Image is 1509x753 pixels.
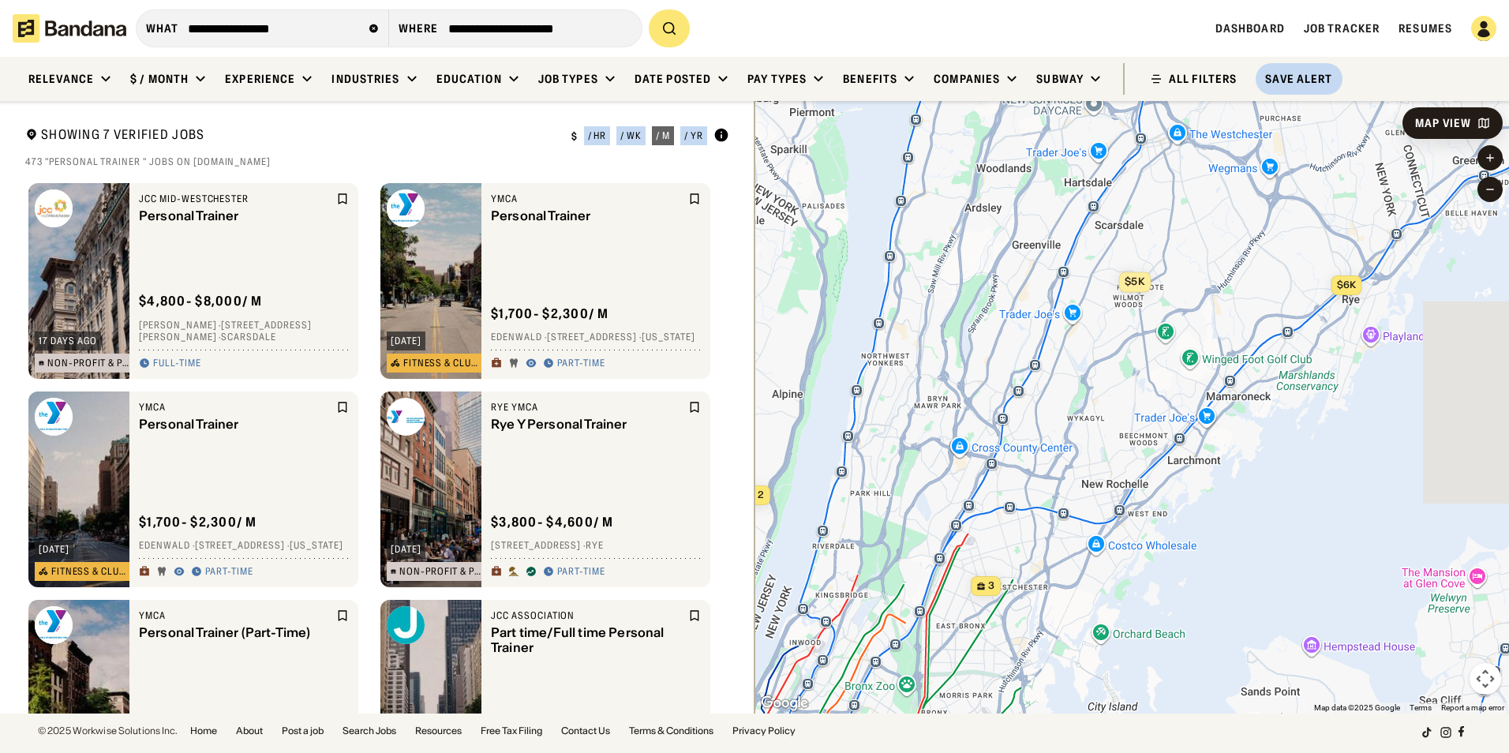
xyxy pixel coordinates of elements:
[1410,703,1432,712] a: Terms (opens in new tab)
[130,72,189,86] div: $ / month
[436,72,502,86] div: Education
[51,567,130,576] div: Fitness & Clubs
[1415,118,1471,129] div: Map View
[25,126,559,146] div: Showing 7 Verified Jobs
[153,358,201,370] div: Full-time
[1265,72,1332,86] div: Save Alert
[146,21,178,36] div: what
[1337,279,1356,290] span: $6k
[934,72,1000,86] div: Companies
[843,72,897,86] div: Benefits
[629,726,713,736] a: Terms & Conditions
[139,401,333,414] div: YMCA
[282,726,324,736] a: Post a job
[139,540,349,553] div: Edenwald · [STREET_ADDRESS] · [US_STATE]
[399,21,439,36] div: Where
[399,567,482,576] div: Non-Profit & Public Service
[491,332,701,344] div: Edenwald · [STREET_ADDRESS] · [US_STATE]
[491,625,685,655] div: Part time/Full time Personal Trainer
[538,72,598,86] div: Job Types
[139,609,333,622] div: YMCA
[387,189,425,227] img: YMCA logo
[1399,21,1452,36] a: Resumes
[391,545,421,554] div: [DATE]
[557,566,605,579] div: Part-time
[190,726,217,736] a: Home
[25,177,729,714] div: grid
[28,72,94,86] div: Relevance
[1441,703,1504,712] a: Report a map error
[139,193,333,205] div: JCC Mid-Westchester
[39,545,69,554] div: [DATE]
[491,305,609,322] div: $ 1,700 - $2,300 / m
[35,398,73,436] img: YMCA logo
[1314,703,1400,712] span: Map data ©2025 Google
[139,625,333,640] div: Personal Trainer (Part-Time)
[988,579,994,593] span: 3
[139,293,263,309] div: $ 4,800 - $8,000 / m
[39,336,97,346] div: 17 days ago
[747,72,807,86] div: Pay Types
[491,193,685,205] div: YMCA
[1036,72,1084,86] div: Subway
[38,726,178,736] div: © 2025 Workwise Solutions Inc.
[139,514,257,530] div: $ 1,700 - $2,300 / m
[758,693,811,714] img: Google
[491,401,685,414] div: Rye YMCA
[732,726,796,736] a: Privacy Policy
[1125,275,1144,288] span: $5k
[225,72,295,86] div: Experience
[35,189,73,227] img: JCC Mid-Westchester logo
[139,417,333,432] div: Personal Trainer
[139,319,349,343] div: [PERSON_NAME] · [STREET_ADDRESS][PERSON_NAME] · Scarsdale
[758,693,811,714] a: Open this area in Google Maps (opens a new window)
[620,131,642,140] div: / wk
[391,336,421,346] div: [DATE]
[758,489,764,502] span: 2
[205,566,253,579] div: Part-time
[343,726,396,736] a: Search Jobs
[491,208,685,223] div: Personal Trainer
[491,609,685,622] div: JCC Association
[1215,21,1285,36] a: Dashboard
[588,131,607,140] div: / hr
[331,72,399,86] div: Industries
[35,606,73,644] img: YMCA logo
[1470,663,1501,695] button: Map camera controls
[415,726,462,736] a: Resources
[656,131,670,140] div: / m
[491,514,614,530] div: $ 3,800 - $4,600 / m
[1169,73,1237,84] div: ALL FILTERS
[571,130,578,143] div: $
[557,358,605,370] div: Part-time
[387,398,425,436] img: Rye YMCA logo
[561,726,610,736] a: Contact Us
[684,131,703,140] div: / yr
[13,14,126,43] img: Bandana logotype
[1304,21,1380,36] a: Job Tracker
[47,358,130,368] div: Non-Profit & Public Service
[403,358,482,368] div: Fitness & Clubs
[635,72,711,86] div: Date Posted
[491,417,685,432] div: Rye Y Personal Trainer
[491,540,701,553] div: [STREET_ADDRESS] · Rye
[139,208,333,223] div: Personal Trainer
[387,606,425,644] img: JCC Association logo
[481,726,542,736] a: Free Tax Filing
[25,155,729,168] div: 473 "Personal Trainer " jobs on [DOMAIN_NAME]
[236,726,263,736] a: About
